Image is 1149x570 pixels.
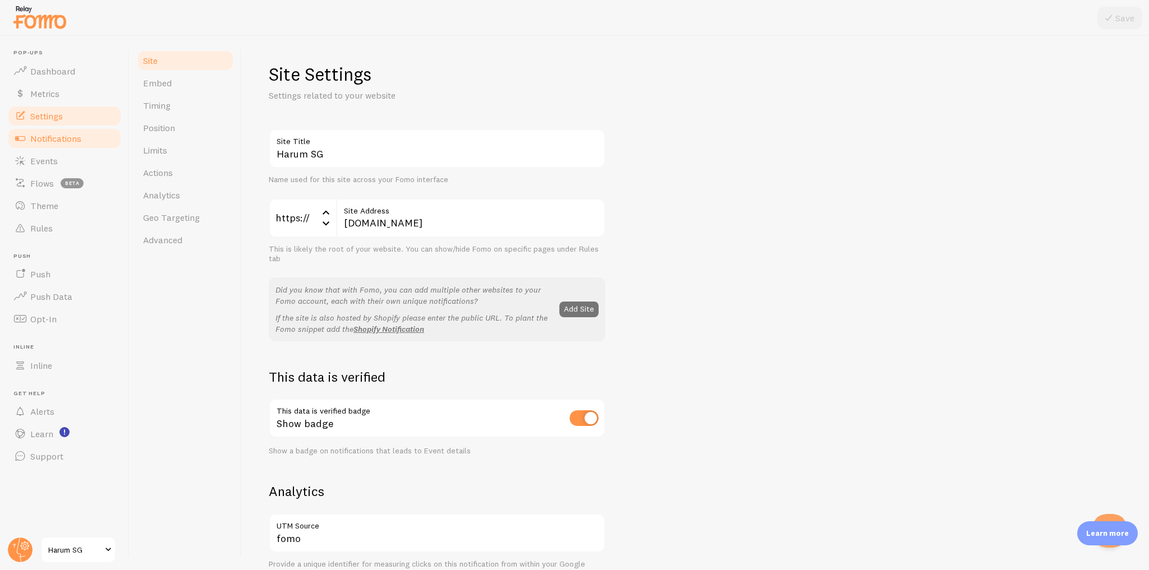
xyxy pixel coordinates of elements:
[30,291,72,302] span: Push Data
[559,302,599,317] button: Add Site
[136,161,235,184] a: Actions
[269,368,605,386] h2: This data is verified
[136,206,235,229] a: Geo Targeting
[136,117,235,139] a: Position
[12,3,68,31] img: fomo-relay-logo-orange.svg
[30,428,53,439] span: Learn
[7,445,122,467] a: Support
[136,94,235,117] a: Timing
[269,244,605,264] div: This is likely the root of your website. You can show/hide Fomo on specific pages under Rules tab
[13,390,122,397] span: Get Help
[336,198,605,238] input: myhonestcompany.com
[269,446,605,456] div: Show a badge on notifications that leads to Event details
[7,285,122,308] a: Push Data
[136,184,235,206] a: Analytics
[7,423,122,445] a: Learn
[136,139,235,161] a: Limits
[13,344,122,351] span: Inline
[7,400,122,423] a: Alerts
[30,110,63,122] span: Settings
[7,217,122,239] a: Rules
[143,55,158,66] span: Site
[30,200,58,211] span: Theme
[136,229,235,251] a: Advanced
[269,89,538,102] p: Settings related to your website
[7,172,122,194] a: Flows beta
[30,451,63,462] span: Support
[269,63,605,86] h1: Site Settings
[7,308,122,330] a: Opt-In
[7,127,122,150] a: Notifications
[7,60,122,82] a: Dashboard
[269,513,605,532] label: UTM Source
[143,189,180,201] span: Analytics
[40,536,116,563] a: Harum SG
[136,72,235,94] a: Embed
[136,49,235,72] a: Site
[59,427,70,437] svg: <p>Watch New Feature Tutorials!</p>
[143,100,171,111] span: Timing
[1086,528,1129,539] p: Learn more
[143,122,175,133] span: Position
[30,155,58,166] span: Events
[7,263,122,285] a: Push
[7,150,122,172] a: Events
[7,194,122,217] a: Theme
[143,212,200,223] span: Geo Targeting
[30,88,59,99] span: Metrics
[30,360,52,371] span: Inline
[30,133,81,144] span: Notifications
[13,253,122,260] span: Push
[1093,514,1127,548] iframe: Help Scout Beacon - Open
[48,543,102,557] span: Harum SG
[143,167,173,178] span: Actions
[30,268,50,280] span: Push
[353,324,424,334] a: Shopify Notification
[30,66,75,77] span: Dashboard
[143,77,172,89] span: Embed
[1077,521,1138,545] div: Learn more
[30,313,57,325] span: Opt-In
[143,145,167,156] span: Limits
[336,198,605,217] label: Site Address
[269,129,605,148] label: Site Title
[7,82,122,105] a: Metrics
[30,223,53,234] span: Rules
[13,49,122,57] span: Pop-ups
[143,234,182,245] span: Advanced
[269,398,605,439] div: Show badge
[30,178,54,189] span: Flows
[269,483,605,500] h2: Analytics
[30,406,54,417] span: Alerts
[269,175,605,185] div: Name used for this site across your Fomo interface
[269,198,336,238] div: https://
[61,178,84,188] span: beta
[275,284,553,307] p: Did you know that with Fomo, you can add multiple other websites to your Fomo account, each with ...
[7,354,122,377] a: Inline
[7,105,122,127] a: Settings
[275,312,553,335] p: If the site is also hosted by Shopify please enter the public URL. To plant the Fomo snippet add the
